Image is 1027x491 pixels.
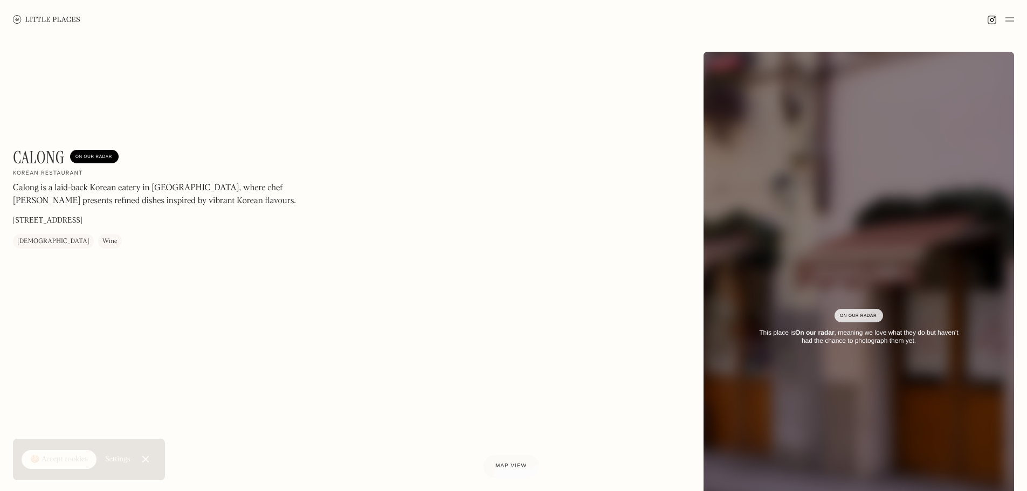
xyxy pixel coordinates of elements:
p: [STREET_ADDRESS] [13,216,82,227]
a: Map view [483,454,540,478]
div: Settings [105,455,130,463]
p: Calong is a laid-back Korean eatery in [GEOGRAPHIC_DATA], where chef [PERSON_NAME] presents refin... [13,182,304,208]
div: Close Cookie Popup [145,459,146,460]
a: 🍪 Accept cookies [22,450,97,469]
div: On Our Radar [75,152,113,163]
h1: Calong [13,147,65,168]
div: 🍪 Accept cookies [30,454,88,465]
span: Map view [495,463,527,469]
div: Wine [102,237,118,247]
strong: On our radar [795,329,835,336]
div: On Our Radar [840,310,878,321]
a: Settings [105,447,130,472]
div: This place is , meaning we love what they do but haven’t had the chance to photograph them yet. [753,329,964,344]
h2: Korean restaurant [13,170,83,178]
div: [DEMOGRAPHIC_DATA] [17,237,89,247]
a: Close Cookie Popup [135,448,156,470]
